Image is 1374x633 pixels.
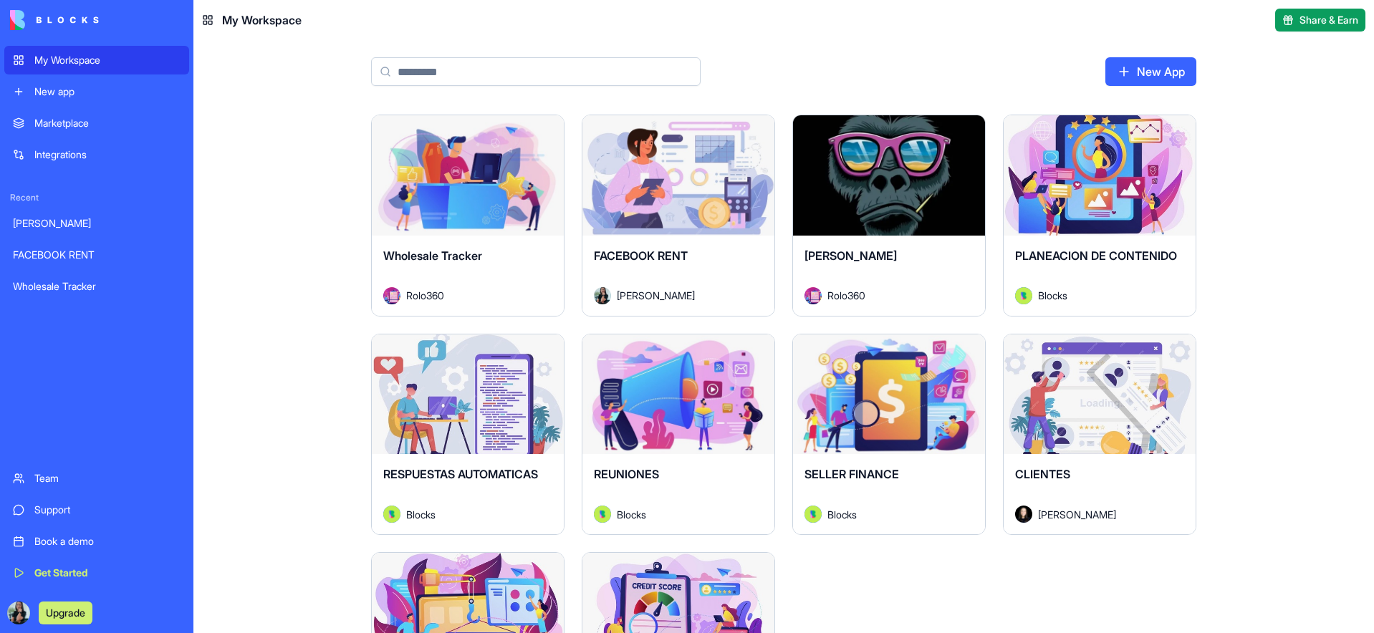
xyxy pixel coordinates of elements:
div: Team [34,471,181,485]
span: Blocks [1038,288,1067,303]
img: PHOTO-2025-09-15-15-09-07_ggaris.jpg [7,601,30,624]
span: Share & Earn [1299,13,1358,27]
img: Avatar [594,506,611,523]
div: Book a demo [34,534,181,549]
img: Avatar [594,287,611,304]
span: SELLER FINANCE [804,467,899,481]
img: Avatar [804,287,822,304]
span: RESPUESTAS AUTOMATICAS [383,467,538,481]
a: CLIENTESAvatar[PERSON_NAME] [1003,334,1196,536]
div: FACEBOOK RENT [13,248,181,262]
img: Avatar [1015,506,1032,523]
a: REUNIONESAvatarBlocks [582,334,775,536]
span: FACEBOOK RENT [594,248,688,263]
span: Blocks [617,507,646,522]
a: [PERSON_NAME] [4,209,189,238]
span: Wholesale Tracker [383,248,482,263]
div: [PERSON_NAME] [13,216,181,231]
div: Support [34,503,181,517]
a: Get Started [4,559,189,587]
span: REUNIONES [594,467,659,481]
img: Avatar [383,506,400,523]
a: New app [4,77,189,106]
span: [PERSON_NAME] [617,288,695,303]
span: CLIENTES [1015,467,1070,481]
span: Blocks [406,507,436,522]
span: Rolo360 [406,288,444,303]
img: Avatar [383,287,400,304]
span: [PERSON_NAME] [804,248,897,263]
img: Avatar [1015,287,1032,304]
span: My Workspace [222,11,302,29]
a: RESPUESTAS AUTOMATICASAvatarBlocks [371,334,565,536]
a: Marketplace [4,109,189,137]
a: Integrations [4,140,189,169]
a: SELLER FINANCEAvatarBlocks [792,334,986,536]
a: Wholesale TrackerAvatarRolo360 [371,115,565,316]
a: My Workspace [4,46,189,74]
a: Team [4,464,189,493]
div: New app [34,84,181,99]
a: FACEBOOK RENTAvatar[PERSON_NAME] [582,115,775,316]
a: FACEBOOK RENT [4,241,189,269]
span: [PERSON_NAME] [1038,507,1116,522]
div: Get Started [34,566,181,580]
div: Wholesale Tracker [13,279,181,294]
span: Blocks [827,507,857,522]
img: logo [10,10,99,30]
a: New App [1105,57,1196,86]
button: Upgrade [39,601,92,624]
a: Wholesale Tracker [4,272,189,301]
a: [PERSON_NAME]AvatarRolo360 [792,115,986,316]
a: Book a demo [4,527,189,556]
a: PLANEACION DE CONTENIDOAvatarBlocks [1003,115,1196,316]
span: PLANEACION DE CONTENIDO [1015,248,1177,263]
a: Upgrade [39,605,92,619]
span: Rolo360 [827,288,865,303]
img: Avatar [804,506,822,523]
span: Recent [4,192,189,203]
a: Support [4,496,189,524]
button: Share & Earn [1275,9,1365,32]
div: Marketplace [34,116,181,130]
div: Integrations [34,148,181,162]
div: My Workspace [34,53,181,67]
